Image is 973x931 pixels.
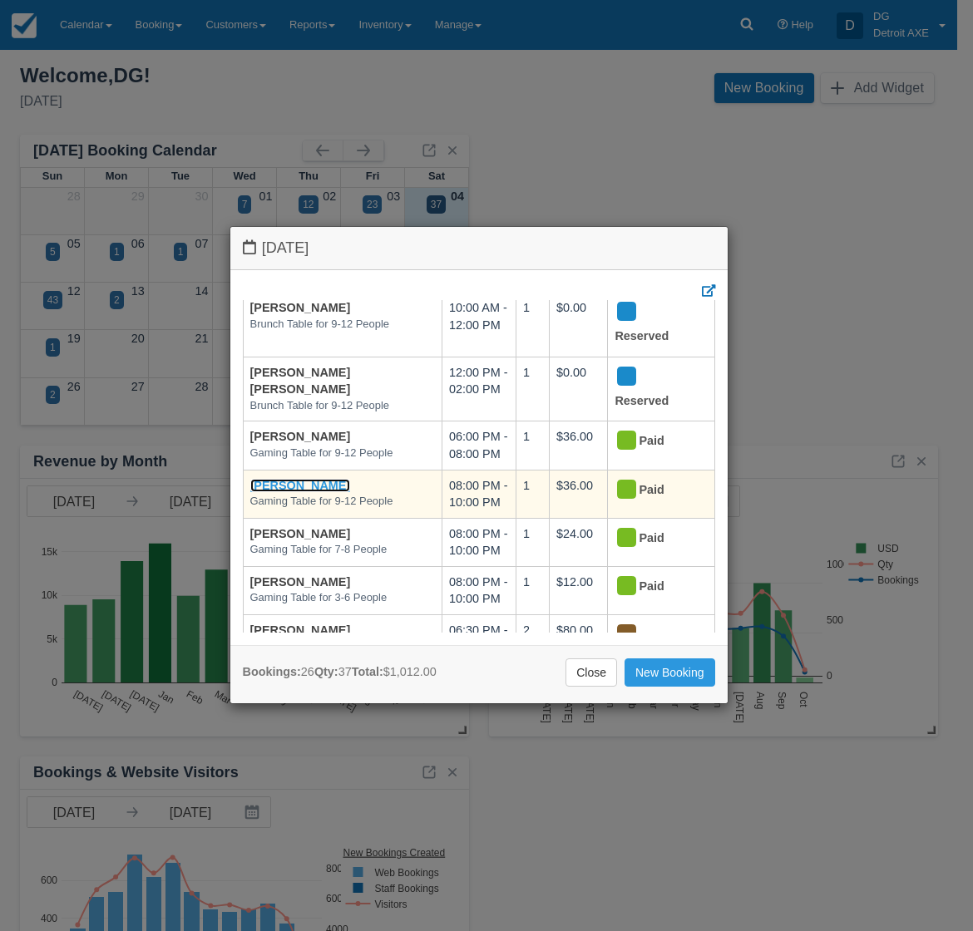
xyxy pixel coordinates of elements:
td: 1 [516,292,550,357]
td: 06:00 PM - 08:00 PM [442,421,516,470]
div: Reserved [615,364,693,415]
em: Gaming Table for 9-12 People [250,494,436,510]
td: 1 [516,518,550,566]
strong: Total: [352,665,383,678]
td: 08:00 PM - 10:00 PM [442,518,516,566]
td: $12.00 [550,566,608,614]
a: [PERSON_NAME] [250,430,351,443]
div: Paid [615,477,693,504]
div: 26 37 $1,012.00 [243,663,437,681]
em: Gaming Table for 3-6 People [250,590,436,606]
div: Paid [615,525,693,552]
em: Gaming Table for 7-8 People [250,542,436,558]
td: $0.00 [550,357,608,421]
td: $24.00 [550,518,608,566]
td: 08:00 PM - 10:00 PM [442,566,516,614]
div: Paid [615,574,693,600]
div: Paid [615,428,693,455]
a: New Booking [625,658,715,687]
strong: Qty: [314,665,338,678]
a: [PERSON_NAME] [250,301,351,314]
td: 10:00 AM - 12:00 PM [442,292,516,357]
td: 1 [516,357,550,421]
a: [PERSON_NAME] [250,479,351,492]
td: 08:00 PM - 10:00 PM [442,470,516,518]
td: 1 [516,566,550,614]
em: Brunch Table for 9-12 People [250,317,436,332]
h4: [DATE] [243,239,715,257]
td: $36.00 [550,421,608,470]
td: $0.00 [550,292,608,357]
td: 12:00 PM - 02:00 PM [442,357,516,421]
div: SHARED [615,622,693,672]
a: [PERSON_NAME] [PERSON_NAME] [250,366,351,397]
a: [PERSON_NAME] [250,527,351,540]
a: [PERSON_NAME] [250,575,351,589]
em: Brunch Table for 9-12 People [250,398,436,414]
td: $36.00 [550,470,608,518]
div: Reserved [615,299,693,350]
em: Gaming Table for 9-12 People [250,446,436,461]
td: $80.00 [550,615,608,680]
td: 1 [516,421,550,470]
a: Close [566,658,617,687]
td: 06:30 PM - 08:00 PM [442,615,516,680]
td: 2 [516,615,550,680]
a: [PERSON_NAME] [250,623,351,637]
strong: Bookings: [243,665,301,678]
td: 1 [516,470,550,518]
